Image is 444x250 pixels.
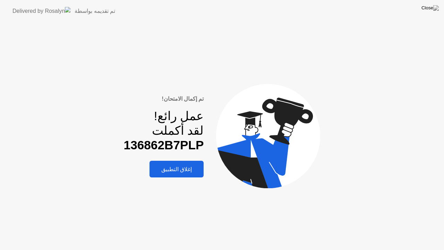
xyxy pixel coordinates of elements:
div: تم تقديمه بواسطة [75,7,115,15]
div: عمل رائع! لقد أكملت [124,109,204,153]
img: Close [421,5,439,11]
b: 136862B7PLP [124,138,204,152]
div: إغلاق التطبيق [152,166,202,173]
button: إغلاق التطبيق [150,161,204,177]
div: تم إكمال الامتحان! [124,95,204,103]
img: Delivered by Rosalyn [12,7,70,15]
